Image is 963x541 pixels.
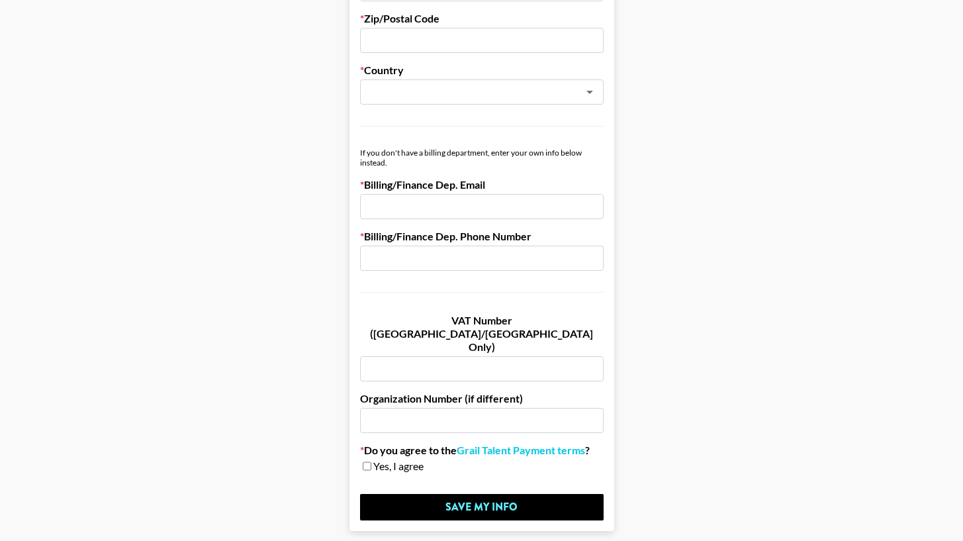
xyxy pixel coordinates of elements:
[360,148,604,168] div: If you don't have a billing department, enter your own info below instead.
[360,178,604,191] label: Billing/Finance Dep. Email
[360,12,604,25] label: Zip/Postal Code
[360,392,604,405] label: Organization Number (if different)
[360,444,604,457] label: Do you agree to the ?
[360,494,604,520] input: Save My Info
[373,460,424,473] span: Yes, I agree
[580,83,599,101] button: Open
[360,314,604,354] label: VAT Number ([GEOGRAPHIC_DATA]/[GEOGRAPHIC_DATA] Only)
[360,230,604,243] label: Billing/Finance Dep. Phone Number
[457,444,585,457] a: Grail Talent Payment terms
[360,64,604,77] label: Country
